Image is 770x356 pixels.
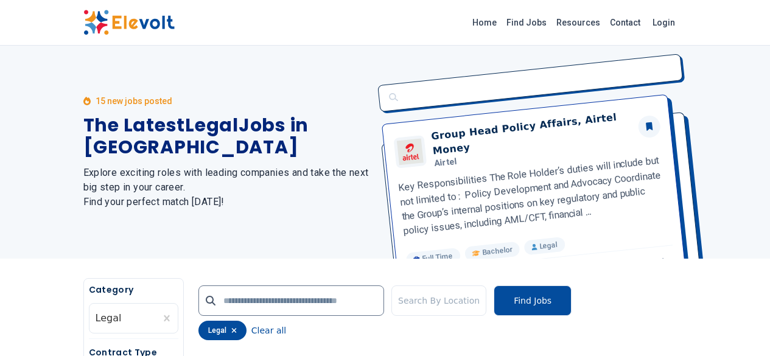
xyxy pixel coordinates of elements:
[83,166,371,209] h2: Explore exciting roles with leading companies and take the next big step in your career. Find you...
[551,13,605,32] a: Resources
[645,10,682,35] a: Login
[83,10,175,35] img: Elevolt
[96,95,172,107] p: 15 new jobs posted
[89,284,178,296] h5: Category
[502,13,551,32] a: Find Jobs
[83,114,371,158] h1: The Latest Legal Jobs in [GEOGRAPHIC_DATA]
[198,321,247,340] div: legal
[467,13,502,32] a: Home
[494,285,572,316] button: Find Jobs
[251,321,286,340] button: Clear all
[605,13,645,32] a: Contact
